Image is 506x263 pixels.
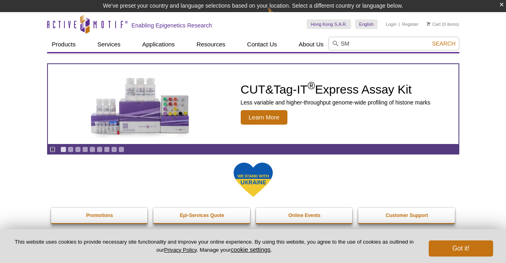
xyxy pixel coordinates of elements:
[233,162,273,198] img: We Stand With Ukraine
[308,80,315,91] sup: ®
[74,60,207,148] img: CUT&Tag-IT Express Assay Kit
[386,213,428,218] strong: Customer Support
[118,146,124,152] a: Go to slide 9
[51,208,149,223] a: Promotions
[429,240,493,257] button: Got it!
[50,146,56,152] a: Toggle autoplay
[402,21,419,27] a: Register
[68,146,74,152] a: Go to slide 2
[386,21,397,27] a: Login
[427,22,430,26] img: Your Cart
[427,19,459,29] li: (0 items)
[89,146,95,152] a: Go to slide 5
[256,208,353,223] a: Online Events
[430,40,458,47] button: Search
[47,37,81,52] a: Products
[307,19,351,29] a: Hong Kong S.A.R.
[132,22,212,29] h2: Enabling Epigenetics Research
[86,213,113,218] strong: Promotions
[75,146,81,152] a: Go to slide 3
[267,6,289,25] img: Change Here
[241,110,288,125] span: Learn More
[294,37,328,52] a: About Us
[427,21,441,27] a: Cart
[241,99,431,106] p: Less variable and higher-throughput genome-wide profiling of histone marks
[164,247,196,253] a: Privacy Policy
[93,37,126,52] a: Services
[153,208,251,223] a: Epi-Services Quote
[104,146,110,152] a: Go to slide 7
[288,213,320,218] strong: Online Events
[241,83,431,96] h2: CUT&Tag-IT Express Assay Kit
[82,146,88,152] a: Go to slide 4
[231,246,271,253] button: cookie settings
[355,19,378,29] a: English
[48,64,458,144] a: CUT&Tag-IT Express Assay Kit CUT&Tag-IT®Express Assay Kit Less variable and higher-throughput gen...
[399,19,400,29] li: |
[432,40,455,47] span: Search
[60,146,66,152] a: Go to slide 1
[242,37,282,52] a: Contact Us
[137,37,180,52] a: Applications
[13,238,415,254] p: This website uses cookies to provide necessary site functionality and improve your online experie...
[111,146,117,152] a: Go to slide 8
[180,213,224,218] strong: Epi-Services Quote
[328,37,459,50] input: Keyword, Cat. No.
[97,146,103,152] a: Go to slide 6
[192,37,230,52] a: Resources
[358,208,456,223] a: Customer Support
[48,64,458,144] article: CUT&Tag-IT Express Assay Kit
